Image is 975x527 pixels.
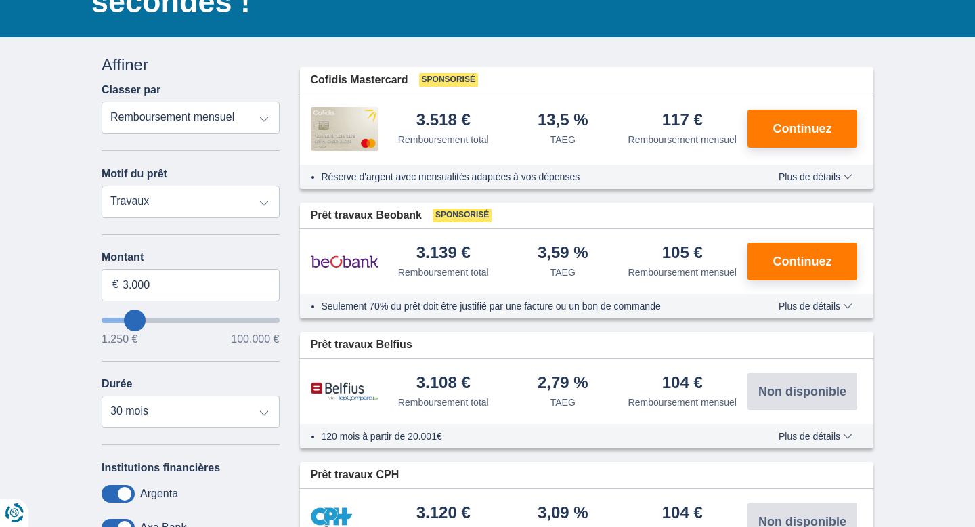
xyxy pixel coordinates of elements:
div: 3.108 € [416,375,471,393]
label: Motif du prêt [102,168,167,180]
div: 105 € [662,245,703,263]
div: 3.518 € [416,112,471,130]
label: Institutions financières [102,462,220,474]
span: Plus de détails [779,172,852,182]
button: Continuez [747,243,857,280]
div: 3.139 € [416,245,471,263]
span: € [112,277,118,293]
img: pret personnel Cofidis CC [311,107,378,150]
div: 117 € [662,112,703,130]
div: 3.120 € [416,505,471,523]
span: Sponsorisé [433,209,492,222]
span: Prêt travaux CPH [311,467,399,483]
li: 120 mois à partir de 20.001€ [322,429,739,443]
input: wantToBorrow [102,318,280,323]
label: Classer par [102,84,160,96]
span: Non disponible [758,385,846,398]
div: Affiner [102,54,280,77]
div: 13,5 % [538,112,588,130]
div: Remboursement total [398,396,489,409]
button: Plus de détails [768,431,863,442]
div: 104 € [662,505,703,523]
span: Sponsorisé [419,73,478,87]
img: pret personnel Beobank [311,245,378,278]
span: Prêt travaux Beobank [311,208,422,224]
div: Remboursement mensuel [628,396,737,409]
span: Cofidis Mastercard [311,72,408,88]
div: Remboursement total [398,133,489,146]
span: 1.250 € [102,334,137,345]
label: Durée [102,378,132,390]
span: Plus de détails [779,431,852,441]
li: Seulement 70% du prêt doit être justifié par une facture ou un bon de commande [322,299,739,313]
div: 3,09 % [538,505,588,523]
div: TAEG [550,133,576,146]
div: Remboursement mensuel [628,133,737,146]
button: Continuez [747,110,857,148]
button: Non disponible [747,373,857,410]
div: 3,59 % [538,245,588,263]
span: Plus de détails [779,301,852,311]
img: pret personnel Belfius [311,382,378,402]
div: TAEG [550,396,576,409]
span: Continuez [773,255,832,268]
div: Remboursement total [398,266,489,279]
div: 2,79 % [538,375,588,393]
div: Remboursement mensuel [628,266,737,279]
label: Montant [102,251,280,263]
div: TAEG [550,266,576,279]
span: 100.000 € [231,334,279,345]
li: Réserve d'argent avec mensualités adaptées à vos dépenses [322,170,739,184]
button: Plus de détails [768,301,863,312]
div: 104 € [662,375,703,393]
label: Argenta [140,488,178,500]
button: Plus de détails [768,171,863,182]
span: Prêt travaux Belfius [311,337,412,353]
span: Continuez [773,123,832,135]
